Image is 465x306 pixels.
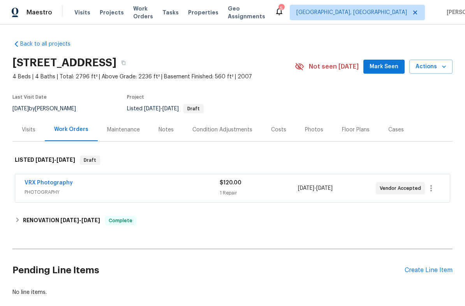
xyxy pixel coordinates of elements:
[188,9,218,16] span: Properties
[296,9,407,16] span: [GEOGRAPHIC_DATA], [GEOGRAPHIC_DATA]
[162,10,179,15] span: Tasks
[278,5,284,12] div: 5
[144,106,160,111] span: [DATE]
[81,156,99,164] span: Draft
[15,156,75,165] h6: LISTED
[12,148,453,173] div: LISTED [DATE]-[DATE]Draft
[342,126,370,134] div: Floor Plans
[316,186,333,191] span: [DATE]
[12,106,29,111] span: [DATE]
[144,106,179,111] span: -
[25,188,220,196] span: PHOTOGRAPHY
[220,189,298,197] div: 1 Repair
[60,218,100,223] span: -
[298,184,333,192] span: -
[100,9,124,16] span: Projects
[35,157,75,163] span: -
[405,267,453,274] div: Create Line Item
[26,9,52,16] span: Maestro
[60,218,79,223] span: [DATE]
[12,288,453,296] div: No line items.
[409,60,453,74] button: Actions
[184,106,203,111] span: Draft
[380,184,424,192] span: Vendor Accepted
[363,60,405,74] button: Mark Seen
[228,5,265,20] span: Geo Assignments
[54,126,88,133] div: Work Orders
[192,126,252,134] div: Condition Adjustments
[12,73,295,81] span: 4 Beds | 4 Baths | Total: 2796 ft² | Above Grade: 2236 ft² | Basement Finished: 560 ft² | 2007
[22,126,35,134] div: Visits
[370,62,398,72] span: Mark Seen
[23,216,100,225] h6: RENOVATION
[107,126,140,134] div: Maintenance
[56,157,75,163] span: [DATE]
[12,252,405,288] h2: Pending Line Items
[127,95,144,99] span: Project
[74,9,90,16] span: Visits
[298,186,314,191] span: [DATE]
[305,126,323,134] div: Photos
[271,126,286,134] div: Costs
[309,63,359,71] span: Not seen [DATE]
[106,217,136,225] span: Complete
[388,126,404,134] div: Cases
[133,5,153,20] span: Work Orders
[162,106,179,111] span: [DATE]
[12,95,47,99] span: Last Visit Date
[127,106,204,111] span: Listed
[12,59,116,67] h2: [STREET_ADDRESS]
[12,40,87,48] a: Back to all projects
[35,157,54,163] span: [DATE]
[416,62,446,72] span: Actions
[116,56,130,70] button: Copy Address
[12,104,85,113] div: by [PERSON_NAME]
[81,218,100,223] span: [DATE]
[159,126,174,134] div: Notes
[12,211,453,230] div: RENOVATION [DATE]-[DATE]Complete
[25,180,73,186] a: VRX Photography
[220,180,241,186] span: $120.00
